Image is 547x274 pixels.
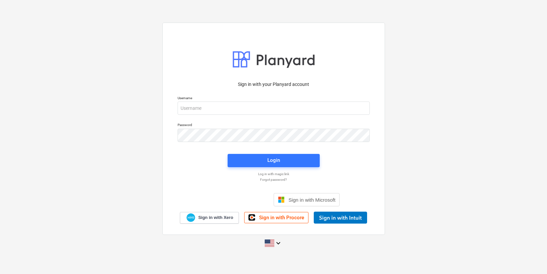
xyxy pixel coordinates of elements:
p: If you decline, your information won’t be tracked when you visit this website. A single cookie wi... [128,50,418,66]
input: Username [178,102,370,115]
p: This website stores cookies on your computer. These cookies are used to collect information about... [128,21,418,45]
span: Sign in with Microsoft [289,197,336,203]
i: keyboard_arrow_down [274,239,282,247]
a: Log in with magic link [174,172,373,176]
button: Accept All [314,71,365,86]
div: Cookie banner [118,11,429,96]
a: Forgot password? [174,177,373,182]
p: Password [178,123,370,128]
img: Microsoft logo [278,196,285,203]
p: Username [178,96,370,102]
iframe: Sign in with Google Button [204,192,272,207]
div: Login [267,156,280,165]
button: Decline All [368,71,419,86]
button: Cookies settings [261,71,312,86]
iframe: Chat Widget [514,242,547,274]
span: Sign in with Procore [259,215,304,221]
a: Sign in with Xero [180,212,239,224]
a: Sign in with Procore [244,212,308,223]
button: Login [228,154,320,167]
span: Sign in with Xero [198,215,233,221]
img: Xero logo [187,213,195,222]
